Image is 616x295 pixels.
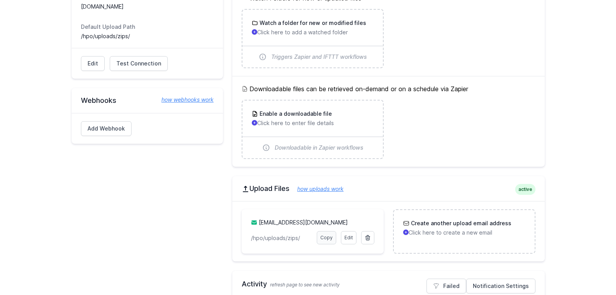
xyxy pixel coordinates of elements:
[403,229,525,237] p: Click here to create a new email
[242,84,535,94] h5: Downloadable files can be retrieved on-demand or on a schedule via Zapier
[81,56,105,71] a: Edit
[258,19,366,27] h3: Watch a folder for new or modified files
[81,121,132,136] a: Add Webhook
[242,10,383,67] a: Watch a folder for new or modified files Click here to add a watched folder Triggers Zapier and I...
[81,3,214,11] dd: [DOMAIN_NAME]
[409,219,511,227] h3: Create another upload email address
[242,101,383,158] a: Enable a downloadable file Click here to enter file details Downloadable in Zapier workflows
[116,60,161,67] span: Test Connection
[110,56,168,71] a: Test Connection
[426,279,466,293] a: Failed
[394,210,534,246] a: Create another upload email address Click here to create a new email
[81,23,214,31] dt: Default Upload Path
[341,231,356,244] a: Edit
[81,32,214,40] dd: /hpo/uploads/zips/
[290,185,344,192] a: how uploads work
[270,282,340,288] span: refresh page to see new activity
[258,110,332,118] h3: Enable a downloadable file
[251,234,312,242] p: /hpo/uploads/zips/
[275,144,363,152] span: Downloadable in Zapier workflows
[242,279,535,290] h2: Activity
[466,279,535,293] a: Notification Settings
[317,231,336,244] a: Copy
[252,28,374,36] p: Click here to add a watched folder
[154,96,214,104] a: how webhooks work
[81,96,214,105] h2: Webhooks
[271,53,367,61] span: Triggers Zapier and IFTTT workflows
[515,184,535,195] span: active
[252,119,374,127] p: Click here to enter file details
[577,256,607,286] iframe: Drift Widget Chat Controller
[259,219,348,226] a: [EMAIL_ADDRESS][DOMAIN_NAME]
[242,184,535,193] h2: Upload Files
